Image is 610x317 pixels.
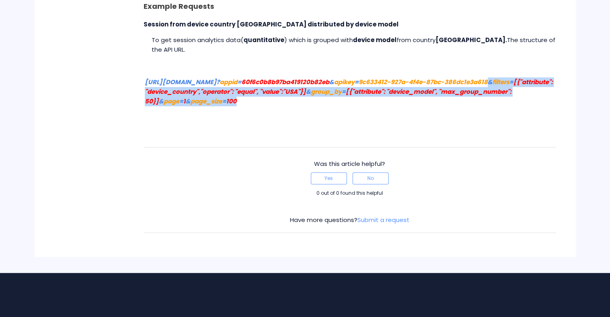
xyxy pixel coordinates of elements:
span: appid [220,78,237,86]
span: [{"attribute": "device_country","operator": "equal", "value":"USA"}] [145,78,553,96]
p: Have more questions? [144,216,555,225]
span: apikey [334,78,355,86]
span: = [179,97,183,105]
span: [{"attribute": "device_model", "max_group_number": 50}] [145,87,511,105]
span: = [355,78,359,86]
span: 60f6c0b8b97ba419120b82eb [241,78,329,86]
span: & [186,97,190,105]
strong: Session from device country [GEOGRAPHIC_DATA] distributed by device model [144,20,399,28]
span: = [342,87,346,96]
strong: quantitative [243,36,284,44]
strong: device model [353,36,397,44]
span: page [164,97,179,105]
span: = [222,97,226,105]
a: [URL][DOMAIN_NAME]?appid=60f6c0b8b97ba419120b82eb&apikey=9c633412-927a-4f4e-87bc-386dc1e3a618&fil... [145,78,553,105]
a: Submit a request [357,216,409,224]
span: Get help [16,6,46,13]
span: 9c633412-927a-4f4e-87bc-386dc1e3a618 [359,78,488,86]
button: This article was helpful [311,172,347,184]
span: 1 [183,97,186,105]
span: 100 [226,97,237,105]
span: 0 out of 0 found this helpful [316,190,383,196]
span: & [159,97,164,105]
span: Was this article helpful? [314,160,385,168]
p: To get session analytics data( ) which is grouped with from country The structure of the API URL. [144,35,555,55]
strong: [GEOGRAPHIC_DATA]. [436,36,507,44]
span: group_by [311,87,342,96]
span: Example Requests [144,1,214,11]
span: = [509,78,513,86]
span: [URL][DOMAIN_NAME]? [145,78,220,86]
button: This article was not helpful [353,172,389,184]
span: page_size [190,97,222,105]
span: filters [492,78,509,86]
span: = [237,78,241,86]
span: & [306,87,311,96]
span: & [488,78,492,86]
span: & [329,78,334,86]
